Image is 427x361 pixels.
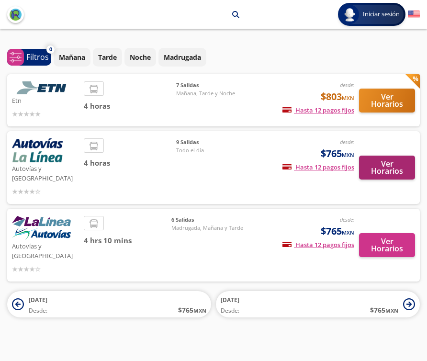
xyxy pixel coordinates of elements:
button: back [7,6,24,23]
span: 4 horas [84,158,176,169]
p: Tarde [98,52,117,62]
button: Ver Horarios [359,89,415,113]
span: Madrugada, Mañana y Tarde [171,224,243,232]
p: Madrugada [164,52,201,62]
button: Mañana [54,48,90,67]
span: $803 [321,90,354,104]
small: MXN [342,94,354,102]
span: [DATE] [221,296,239,304]
span: Todo el día [176,147,243,155]
span: 4 hrs 10 mins [84,235,171,246]
span: Hasta 12 pagos fijos [282,240,354,249]
p: Mañana [59,52,85,62]
p: Filtros [26,51,49,63]
em: desde: [340,81,354,89]
small: MXN [385,307,398,314]
span: $765 [321,224,354,238]
button: [DATE]Desde:$765MXN [7,291,211,317]
p: Etn [12,94,79,106]
span: [DATE] [29,296,47,304]
button: English [408,9,420,21]
button: Ver Horarios [359,156,415,180]
span: Hasta 12 pagos fijos [282,163,354,171]
button: Noche [124,48,156,67]
span: 6 Salidas [171,216,243,224]
span: $ 765 [178,305,206,315]
img: Etn [12,81,74,94]
span: Mañana, Tarde y Noche [176,90,243,98]
span: 7 Salidas [176,81,243,90]
span: Iniciar sesión [359,10,404,19]
button: 0Filtros [7,49,51,66]
span: 9 Salidas [176,138,243,147]
span: Desde: [221,306,239,315]
p: Morelia [120,10,145,20]
img: Autovías y La Línea [12,216,71,240]
span: 0 [49,45,52,54]
span: $765 [321,147,354,161]
small: MXN [193,307,206,314]
button: [DATE]Desde:$765MXN [216,291,420,317]
p: Autovías y [GEOGRAPHIC_DATA] [12,162,79,183]
em: desde: [340,138,354,146]
button: Ver Horarios [359,233,415,257]
span: Desde: [29,306,47,315]
span: Hasta 12 pagos fijos [282,106,354,114]
p: [GEOGRAPHIC_DATA] [157,10,225,20]
img: Autovías y La Línea [12,138,63,162]
button: Madrugada [158,48,206,67]
em: desde: [340,216,354,223]
span: $ 765 [370,305,398,315]
span: 4 horas [84,101,176,112]
p: Noche [130,52,151,62]
small: MXN [342,229,354,236]
p: Autovías y [GEOGRAPHIC_DATA] [12,240,79,260]
small: MXN [342,151,354,158]
button: Tarde [93,48,122,67]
